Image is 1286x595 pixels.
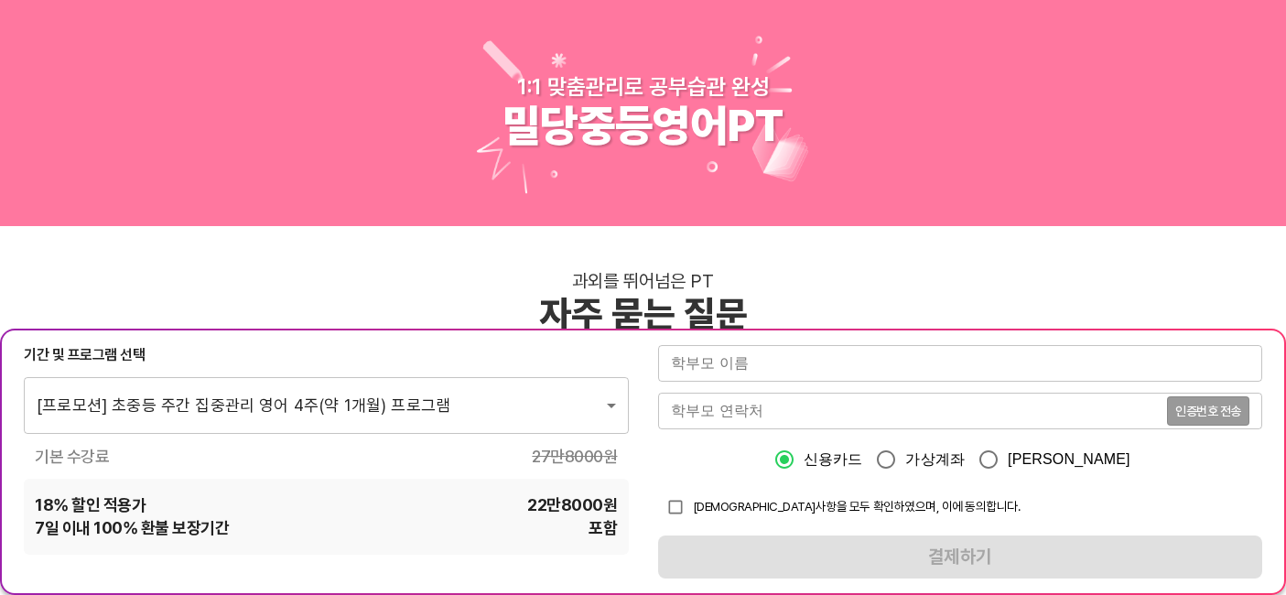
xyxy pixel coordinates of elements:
[35,445,109,468] span: 기본 수강료
[804,449,863,471] span: 신용카드
[658,393,1167,429] input: 학부모 연락처를 입력해주세요
[35,516,229,539] span: 7 일 이내 100% 환불 보장기간
[693,499,1021,514] span: [DEMOGRAPHIC_DATA]사항을 모두 확인하였으며, 이에 동의합니다.
[527,493,617,516] span: 22만8000 원
[24,376,629,433] div: [프로모션] 초중등 주간 집중관리 영어 4주(약 1개월) 프로그램
[658,345,1263,382] input: 학부모 이름을 입력해주세요
[532,445,617,468] span: 27만8000 원
[24,345,629,365] div: 기간 및 프로그램 선택
[35,493,146,516] span: 18 % 할인 적용가
[572,270,714,292] div: 과외를 뛰어넘은 PT
[905,449,965,471] span: 가상계좌
[539,292,748,336] div: 자주 묻는 질문
[517,73,770,100] div: 1:1 맞춤관리로 공부습관 완성
[503,100,783,153] div: 밀당중등영어PT
[589,516,617,539] span: 포함
[1008,449,1130,471] span: [PERSON_NAME]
